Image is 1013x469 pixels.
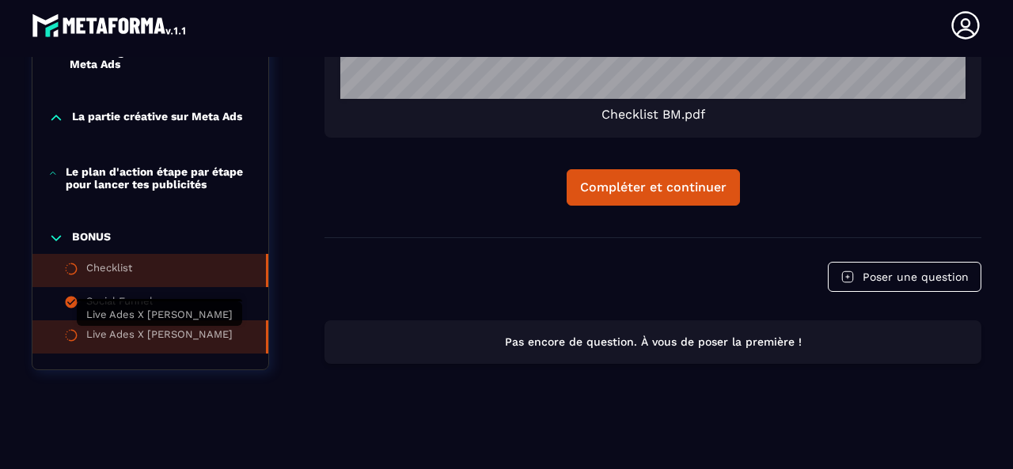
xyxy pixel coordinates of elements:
[339,335,967,350] p: Pas encore de question. À vous de poser la première !
[66,165,252,191] p: Le plan d'action étape par étape pour lancer tes publicités
[601,107,705,122] span: Checklist BM.pdf
[86,308,233,320] span: Live Ades X [PERSON_NAME]
[72,230,111,246] p: BONUS
[70,45,252,70] p: La stratégie de lancement de Meta Ads
[86,328,233,346] div: Live Ades X [PERSON_NAME]
[86,262,132,279] div: Checklist
[72,110,242,126] p: La partie créative sur Meta Ads
[86,295,153,312] div: Social Funnel
[828,262,981,292] button: Poser une question
[580,180,727,195] div: Compléter et continuer
[567,169,740,206] button: Compléter et continuer
[32,9,188,41] img: logo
